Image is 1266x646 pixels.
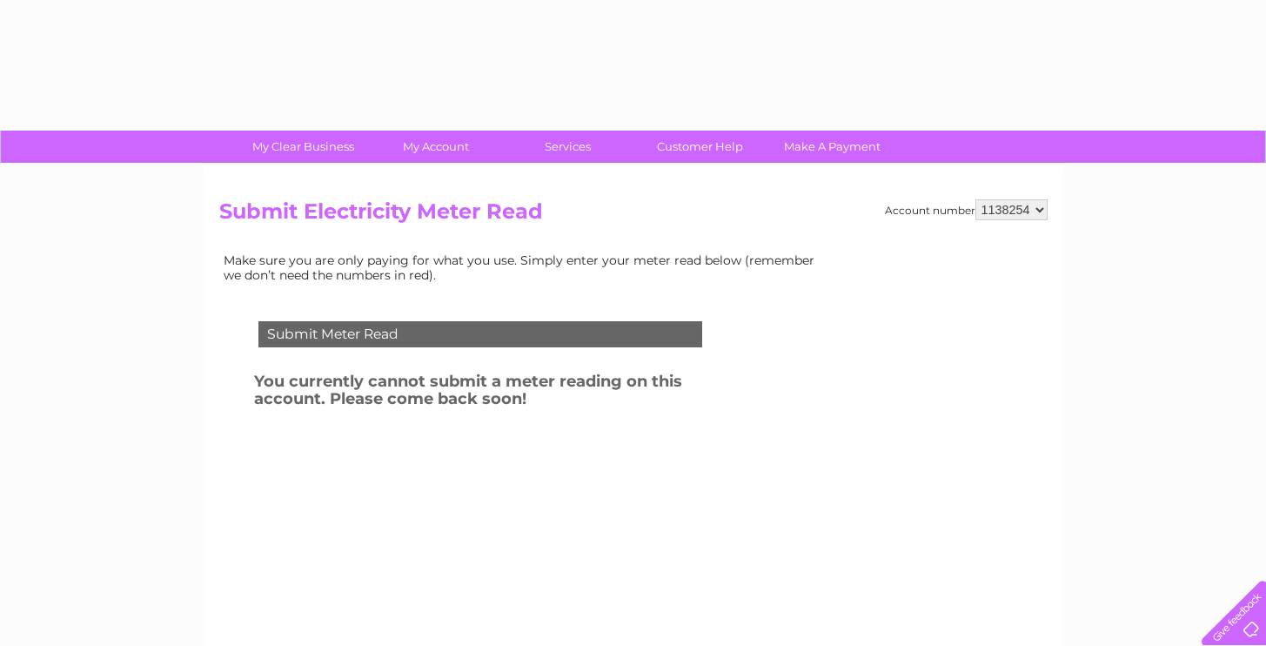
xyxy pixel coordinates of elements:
[760,131,904,163] a: Make A Payment
[496,131,640,163] a: Services
[219,249,828,286] td: Make sure you are only paying for what you use. Simply enter your meter read below (remember we d...
[628,131,772,163] a: Customer Help
[258,321,702,347] div: Submit Meter Read
[219,199,1048,232] h2: Submit Electricity Meter Read
[231,131,375,163] a: My Clear Business
[364,131,507,163] a: My Account
[254,369,748,417] h3: You currently cannot submit a meter reading on this account. Please come back soon!
[885,199,1048,220] div: Account number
